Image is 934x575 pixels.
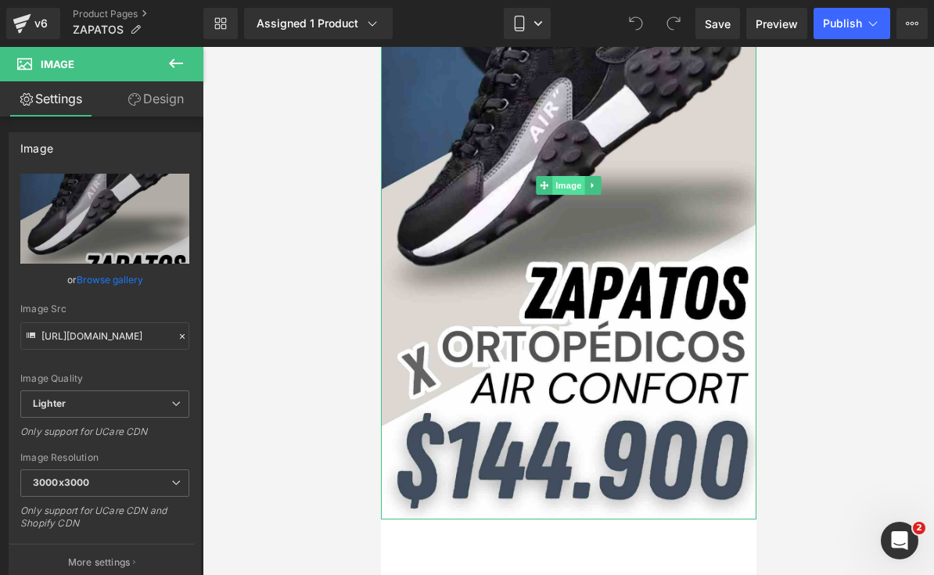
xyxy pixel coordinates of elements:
div: Image [20,133,53,155]
a: Preview [746,8,807,39]
a: Design [105,81,207,117]
button: Publish [814,8,890,39]
div: or [20,271,189,288]
button: More [896,8,928,39]
span: Preview [756,16,798,32]
div: Only support for UCare CDN [20,426,189,448]
a: Product Pages [73,8,203,20]
span: Image [41,58,74,70]
b: 3000x3000 [33,476,89,488]
div: v6 [31,13,51,34]
b: Lighter [33,397,66,409]
p: More settings [68,555,131,570]
span: Image [171,129,204,148]
div: Only support for UCare CDN and Shopify CDN [20,505,189,540]
a: New Library [203,8,238,39]
input: Link [20,322,189,350]
span: 2 [913,522,925,534]
button: Redo [658,8,689,39]
div: Image Src [20,304,189,314]
span: Save [705,16,731,32]
div: Image Resolution [20,452,189,463]
iframe: Intercom live chat [881,522,918,559]
span: Publish [823,17,862,30]
a: Expand / Collapse [204,129,221,148]
span: ZAPATOS [73,23,124,36]
a: v6 [6,8,60,39]
a: Browse gallery [77,266,143,293]
button: Undo [620,8,652,39]
div: Assigned 1 Product [257,16,380,31]
div: Image Quality [20,373,189,384]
